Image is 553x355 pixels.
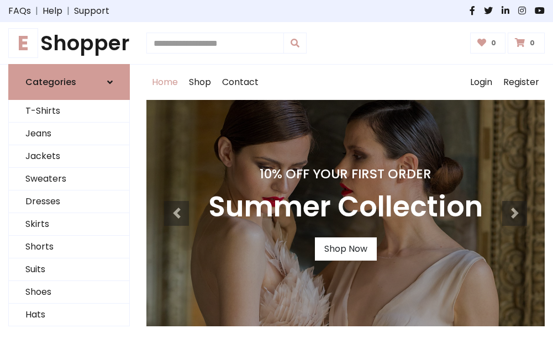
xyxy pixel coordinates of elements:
a: Contact [217,65,264,100]
span: 0 [488,38,499,48]
a: FAQs [8,4,31,18]
a: Home [146,65,183,100]
a: Categories [8,64,130,100]
h3: Summer Collection [208,190,483,224]
a: Login [465,65,498,100]
a: Shorts [9,236,129,258]
a: Shop Now [315,237,377,261]
span: | [62,4,74,18]
h4: 10% Off Your First Order [208,166,483,182]
a: 0 [508,33,545,54]
h1: Shopper [8,31,130,55]
a: Help [43,4,62,18]
a: Suits [9,258,129,281]
h6: Categories [25,77,76,87]
span: | [31,4,43,18]
a: Dresses [9,190,129,213]
span: E [8,28,38,58]
a: Sweaters [9,168,129,190]
a: T-Shirts [9,100,129,123]
a: Jeans [9,123,129,145]
a: Skirts [9,213,129,236]
a: Support [74,4,109,18]
a: Hats [9,304,129,326]
a: Jackets [9,145,129,168]
a: Shop [183,65,217,100]
a: Register [498,65,545,100]
a: EShopper [8,31,130,55]
span: 0 [527,38,538,48]
a: Shoes [9,281,129,304]
a: 0 [470,33,506,54]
